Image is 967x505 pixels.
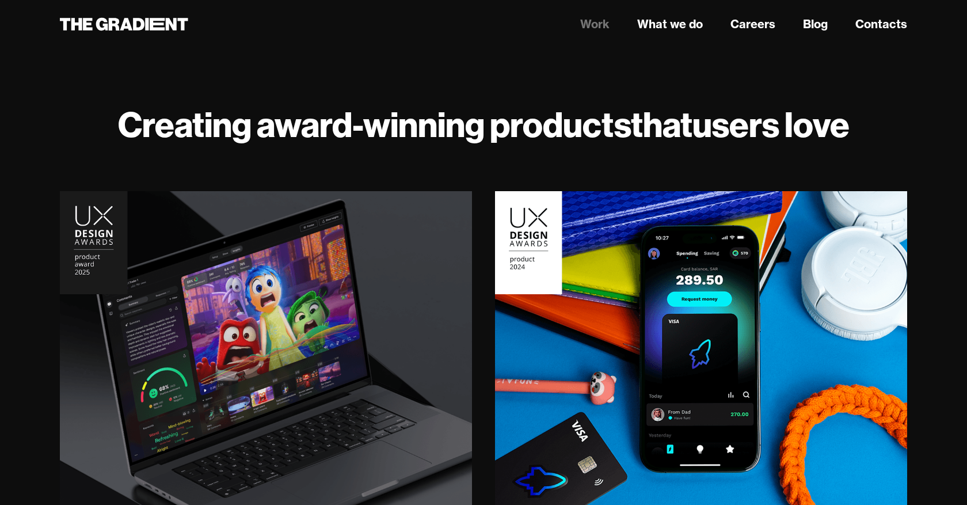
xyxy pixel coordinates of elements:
[730,16,775,33] a: Careers
[60,104,907,145] h1: Creating award-winning products users love
[637,16,703,33] a: What we do
[803,16,828,33] a: Blog
[580,16,610,33] a: Work
[631,102,692,146] strong: that
[855,16,907,33] a: Contacts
